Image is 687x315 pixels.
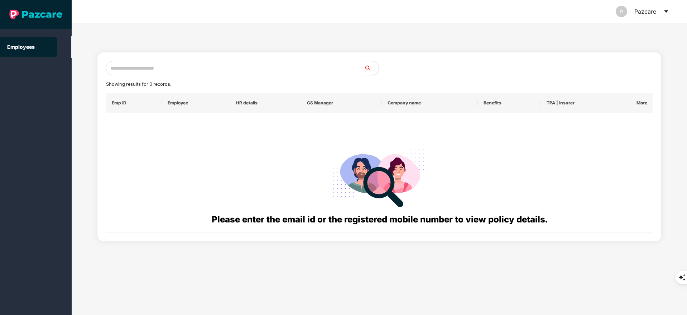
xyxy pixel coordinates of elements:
[541,93,625,113] th: TPA | Insurer
[301,93,382,113] th: CS Manager
[106,81,171,87] span: Showing results for 0 records.
[478,93,541,113] th: Benefits
[162,93,230,113] th: Employee
[364,61,379,75] button: search
[625,93,653,113] th: More
[7,44,35,50] a: Employees
[106,93,162,113] th: Emp ID
[230,93,301,113] th: HR details
[620,6,623,17] span: P
[212,214,547,225] span: Please enter the email id or the registered mobile number to view policy details.
[328,140,431,213] img: svg+xml;base64,PHN2ZyB4bWxucz0iaHR0cDovL3d3dy53My5vcmcvMjAwMC9zdmciIHdpZHRoPSIyODgiIGhlaWdodD0iMj...
[364,65,379,71] span: search
[382,93,478,113] th: Company name
[663,9,669,14] span: caret-down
